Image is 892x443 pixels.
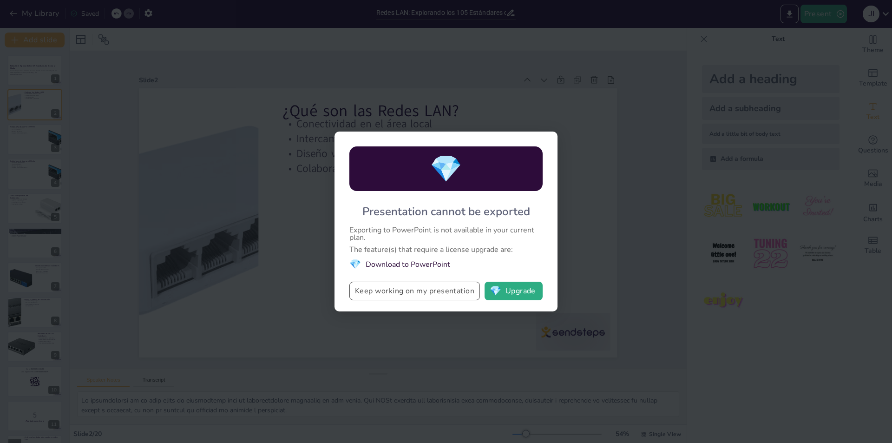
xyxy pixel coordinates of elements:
[349,258,543,271] li: Download to PowerPoint
[485,282,543,300] button: diamondUpgrade
[490,286,501,296] span: diamond
[362,204,530,219] div: Presentation cannot be exported
[349,226,543,241] div: Exporting to PowerPoint is not available in your current plan.
[349,258,361,271] span: diamond
[430,151,462,187] span: diamond
[349,282,480,300] button: Keep working on my presentation
[349,246,543,253] div: The feature(s) that require a license upgrade are:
